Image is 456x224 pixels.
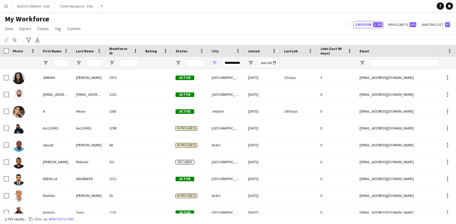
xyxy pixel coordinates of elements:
button: Open Filter Menu [359,60,365,66]
div: [DATE] [244,204,280,221]
div: Abdalla [39,187,72,204]
span: In progress [176,194,197,198]
div: ABDALLA [39,170,72,187]
span: View [5,26,13,31]
div: 1298 [106,120,142,136]
a: Status [35,25,51,33]
img: 3khaled7@gmail.com 3khaled7@gmail.com [13,89,25,101]
div: [DATE] [244,120,280,136]
span: Tag [55,26,61,31]
div: [DATE] [244,187,280,204]
span: Rating [145,49,157,53]
div: 0 [317,187,356,204]
div: Aa123455 [39,120,72,136]
div: 0 [317,204,356,221]
div: [EMAIL_ADDRESS][DOMAIN_NAME] [72,86,106,103]
div: 1311 [106,170,142,187]
img: ABDALLA ABUBAKER [13,173,25,185]
div: Makawi [72,154,106,170]
img: Abdalla Taha [13,207,25,219]
span: Last job [284,49,298,53]
div: 1575 [106,69,142,86]
input: Workforce ID Filter Input [120,59,138,67]
div: A [39,103,72,120]
a: View [2,25,16,33]
div: 200 days [280,103,317,120]
div: [EMAIL_ADDRESS][DOMAIN_NAME] [39,86,72,103]
div: [PERSON_NAME] [39,154,72,170]
span: Jobs (last 90 days) [320,46,345,55]
span: Active [176,92,194,97]
img: abazer sidahmed Mohammed [13,140,25,152]
div: [GEOGRAPHIC_DATA] [208,154,244,170]
div: Abdalla [39,204,72,221]
button: Talent Blueprint - KSA [55,0,98,12]
span: Comms [67,26,81,31]
img: Abdalaziz Makawi [13,157,25,169]
div: 68 [106,137,142,153]
div: 0 [317,154,356,170]
span: Active [176,109,194,114]
div: [DATE] [244,103,280,120]
span: Export [19,26,31,31]
div: ABUBAKER [72,170,106,187]
span: 2,783 [373,22,382,27]
span: 1 filter set [32,217,48,221]
div: 0 [317,170,356,187]
div: [GEOGRAPHIC_DATA] [208,86,244,103]
div: 331 [106,154,142,170]
div: 50 [106,187,142,204]
img: Aa123455 Aa123455 [13,123,25,135]
a: Comms [65,25,83,33]
button: BLACK ORANGE - KSA [12,0,55,12]
div: [DATE] [244,154,280,170]
input: Status Filter Input [186,59,204,67]
button: Open Filter Menu [43,60,48,66]
img: ‏ AMNAH IDRIS [13,72,25,84]
span: Declined [176,160,194,164]
button: Remove filters [48,216,75,222]
span: Workforce ID [109,46,131,55]
div: Afnan [72,103,106,120]
span: Active [176,76,194,80]
span: Status [37,26,49,31]
button: Applicants553 [386,21,417,28]
span: Email [359,49,369,53]
button: Open Filter Menu [109,60,115,66]
div: abazer [39,137,72,153]
span: Active [176,177,194,181]
div: 0 [317,86,356,103]
a: Export [17,25,33,33]
span: Joined [248,49,260,53]
div: [PERSON_NAME] [72,69,106,86]
button: Open Filter Menu [76,60,81,66]
div: [DATE] [244,170,280,187]
div: 0 [317,120,356,136]
span: 553 [410,22,416,27]
app-action-btn: Advanced filters [25,36,32,44]
a: Tag [52,25,64,33]
div: 1192 [106,204,142,221]
span: Status [176,49,187,53]
input: Last Name Filter Input [87,59,102,67]
input: First Name Filter Input [54,59,69,67]
div: [PERSON_NAME] [72,187,106,204]
div: Al Ain [208,137,244,153]
img: A Afnan [13,106,25,118]
span: In progress [176,126,197,131]
div: 0 [317,103,356,120]
div: Jeddah [208,103,244,120]
div: [DATE] [244,69,280,86]
div: Taha [72,204,106,221]
button: Everyone2,783 [353,21,384,28]
div: [GEOGRAPHIC_DATA] [208,69,244,86]
span: In progress [176,143,197,148]
div: 1383 [106,103,142,120]
div: [PERSON_NAME] [72,137,106,153]
div: [GEOGRAPHIC_DATA] [208,204,244,221]
div: 15 days [280,69,317,86]
span: My Workforce [5,14,49,23]
div: 0 [317,137,356,153]
span: City [212,49,219,53]
div: [DATE] [244,86,280,103]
